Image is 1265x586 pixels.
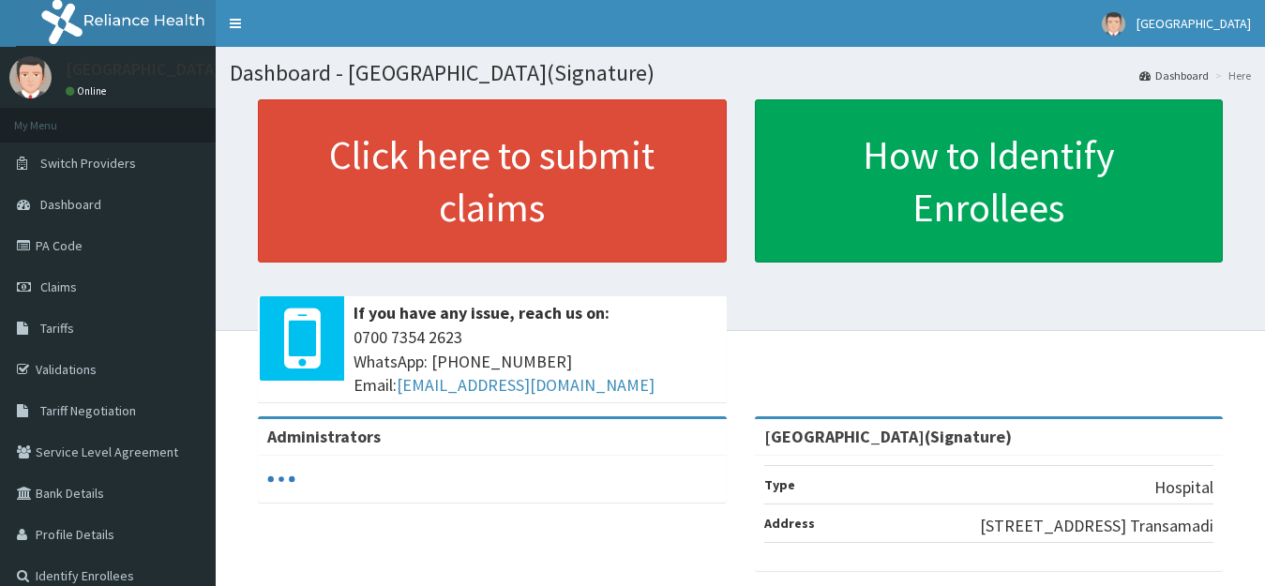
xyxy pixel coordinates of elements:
strong: [GEOGRAPHIC_DATA](Signature) [764,426,1012,447]
b: If you have any issue, reach us on: [354,302,610,323]
span: Claims [40,278,77,295]
p: [STREET_ADDRESS] Transamadi [980,514,1213,538]
a: Online [66,84,111,98]
b: Address [764,515,815,532]
p: Hospital [1154,475,1213,500]
a: Click here to submit claims [258,99,727,263]
li: Here [1211,68,1251,83]
span: [GEOGRAPHIC_DATA] [1137,15,1251,32]
a: Dashboard [1139,68,1209,83]
span: Switch Providers [40,155,136,172]
a: How to Identify Enrollees [755,99,1224,263]
b: Administrators [267,426,381,447]
span: 0700 7354 2623 WhatsApp: [PHONE_NUMBER] Email: [354,325,717,398]
span: Tariff Negotiation [40,402,136,419]
span: Tariffs [40,320,74,337]
img: User Image [1102,12,1125,36]
span: Dashboard [40,196,101,213]
h1: Dashboard - [GEOGRAPHIC_DATA](Signature) [230,61,1251,85]
img: User Image [9,56,52,98]
b: Type [764,476,795,493]
svg: audio-loading [267,465,295,493]
p: [GEOGRAPHIC_DATA] [66,61,220,78]
a: [EMAIL_ADDRESS][DOMAIN_NAME] [397,374,655,396]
